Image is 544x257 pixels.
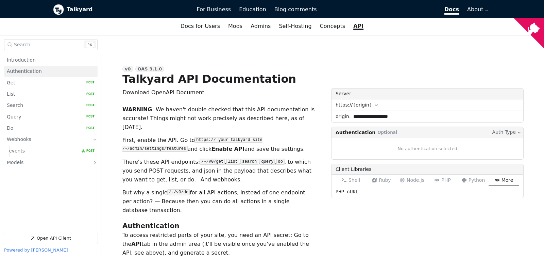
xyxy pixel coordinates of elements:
a: Query POST [7,112,95,122]
code: https:// your talkyard site /-/admin/settings/features [122,137,262,151]
span: Search [7,102,23,109]
b: Talkyard [67,5,187,14]
span: Do [7,125,13,131]
button: https://{origin} [331,99,523,111]
i: : We haven't double checked that this API documentation is accurate! Things might not work precis... [122,106,314,130]
button: Auth Type [491,128,522,136]
a: Concepts [316,20,350,32]
a: Webhooks [7,134,85,145]
a: Powered by [PERSON_NAME] [4,248,68,253]
button: More [489,175,519,186]
h1: Talkyard API Documentation [122,73,296,85]
span: List [7,91,15,97]
span: Ruby [379,177,391,183]
span: Node.js [407,177,424,183]
img: Talkyard logo [53,4,64,15]
span: Education [239,6,266,13]
span: Webhooks [7,136,31,143]
a: List POST [7,89,95,99]
span: ⌃ [88,43,90,47]
a: Introduction [7,55,95,65]
p: But why a single for all API actions, instead of one endpoint per action? — Because then you can ... [122,188,315,215]
p: First, enable the API. Go to and click and save the settings. [122,136,315,154]
code: list [226,159,239,164]
label: origin [331,111,351,122]
div: No authentication selected [331,138,524,160]
code: query [260,159,275,164]
label: Server [331,88,524,99]
a: Get POST [7,78,95,88]
a: events POST [9,146,95,157]
a: Admins [247,20,275,32]
span: Authentication [336,129,375,136]
a: Blog comments [270,4,321,15]
span: Models [7,159,23,166]
span: Introduction [7,57,36,63]
a: Docs [321,4,463,15]
a: For Business [193,4,235,15]
span: Query [7,114,21,120]
span: Authentication [7,68,42,75]
span: Optional [376,129,398,135]
a: Talkyard logoTalkyard [53,4,187,15]
span: Search [14,42,30,47]
span: Blog comments [274,6,317,13]
span: PHP [441,177,451,183]
span: Python [469,177,485,183]
a: Search POST [7,100,95,111]
span: More [502,177,513,183]
span: For Business [197,6,231,13]
span: POST [81,149,95,154]
kbd: k [86,42,94,48]
a: Models [7,157,85,168]
div: v0 [122,66,133,72]
code: /-/v0/do [168,190,190,195]
div: Client Libraries [331,164,524,175]
span: Get [7,80,15,86]
div: PHP cURL [331,186,524,198]
button: Download OpenAPI Document [123,88,205,97]
a: Authentication [7,66,95,77]
span: Shell [348,177,360,183]
span: Docs [444,6,459,15]
a: API [349,20,368,32]
div: OAS 3.1.0 [135,66,165,72]
span: POST [81,115,95,119]
span: events [9,148,25,155]
code: do [276,159,284,164]
b: WARNING [122,106,152,113]
h2: Authentication [122,221,315,231]
a: Mods [224,20,247,32]
code: /-/v0/get [200,159,225,164]
span: POST [81,126,95,131]
strong: Enable API [211,146,244,152]
strong: API [131,241,141,247]
a: About [467,6,487,13]
code: search [241,159,258,164]
a: Open API Client [4,233,98,244]
span: https://{origin} [336,101,372,109]
span: POST [81,92,95,97]
a: Do POST [7,123,95,133]
p: There's these API endpoints: , , , , , to which you send POST requests, and json in the payload t... [122,158,315,184]
span: POST [81,103,95,108]
span: POST [81,80,95,85]
a: Education [235,4,270,15]
a: Self-Hosting [275,20,316,32]
a: Docs for Users [176,20,224,32]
